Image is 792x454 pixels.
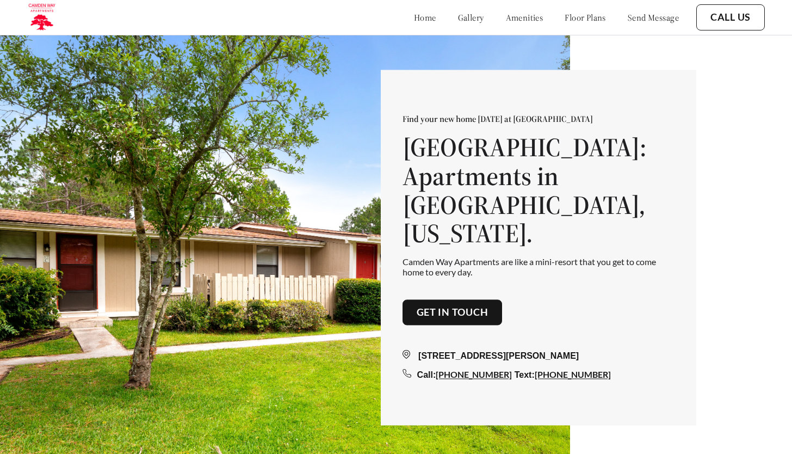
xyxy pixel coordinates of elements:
a: gallery [458,12,484,23]
p: Find your new home [DATE] at [GEOGRAPHIC_DATA] [403,113,675,124]
div: [STREET_ADDRESS][PERSON_NAME] [403,350,675,363]
button: Call Us [696,4,765,30]
button: Get in touch [403,299,503,326]
a: Get in touch [417,306,488,318]
a: amenities [506,12,543,23]
span: Call: [417,371,436,380]
a: [PHONE_NUMBER] [436,370,512,380]
p: Camden Way Apartments are like a mini-resort that you get to come home to every day. [403,257,675,278]
a: [PHONE_NUMBER] [535,370,611,380]
a: floor plans [565,12,606,23]
a: Call Us [710,11,751,23]
h1: [GEOGRAPHIC_DATA]: Apartments in [GEOGRAPHIC_DATA], [US_STATE]. [403,133,675,248]
a: home [414,12,436,23]
span: Text: [515,371,535,380]
img: camden_logo.png [27,3,56,32]
a: send message [628,12,679,23]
